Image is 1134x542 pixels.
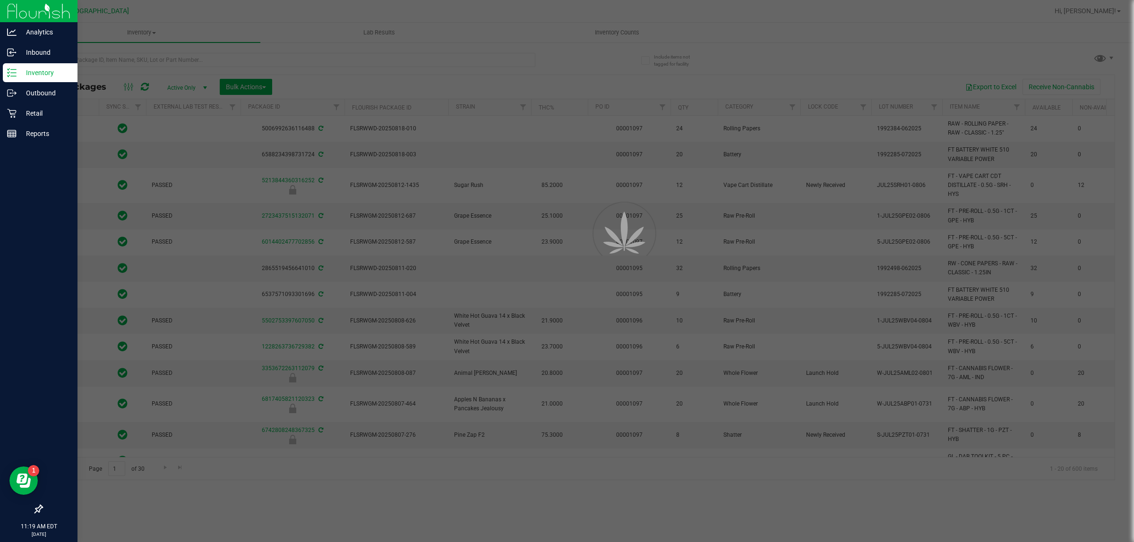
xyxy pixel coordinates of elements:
[17,47,73,58] p: Inbound
[17,128,73,139] p: Reports
[7,68,17,77] inline-svg: Inventory
[28,465,39,476] iframe: Resource center unread badge
[7,88,17,98] inline-svg: Outbound
[17,108,73,119] p: Retail
[7,129,17,138] inline-svg: Reports
[9,466,38,495] iframe: Resource center
[4,531,73,538] p: [DATE]
[7,27,17,37] inline-svg: Analytics
[17,67,73,78] p: Inventory
[4,522,73,531] p: 11:19 AM EDT
[17,87,73,99] p: Outbound
[17,26,73,38] p: Analytics
[7,109,17,118] inline-svg: Retail
[7,48,17,57] inline-svg: Inbound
